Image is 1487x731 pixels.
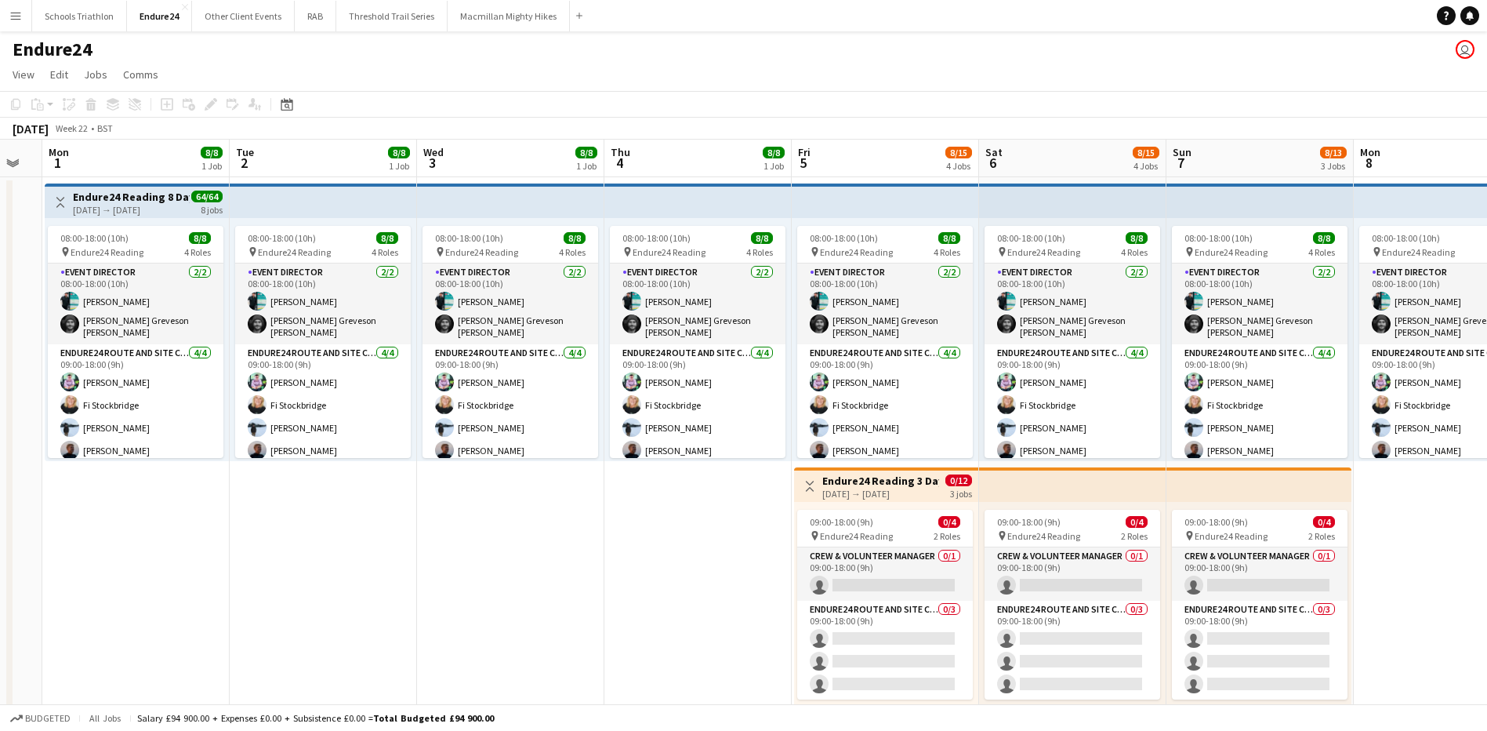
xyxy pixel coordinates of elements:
[13,121,49,136] div: [DATE]
[44,64,74,85] a: Edit
[6,64,41,85] a: View
[13,67,34,82] span: View
[336,1,448,31] button: Threshold Trail Series
[448,1,570,31] button: Macmillan Mighty Hikes
[192,1,295,31] button: Other Client Events
[52,122,91,134] span: Week 22
[25,713,71,724] span: Budgeted
[97,122,113,134] div: BST
[295,1,336,31] button: RAB
[137,712,494,724] div: Salary £94 900.00 + Expenses £0.00 + Subsistence £0.00 =
[117,64,165,85] a: Comms
[1456,40,1474,59] app-user-avatar: Liz Sutton
[84,67,107,82] span: Jobs
[50,67,68,82] span: Edit
[13,38,92,61] h1: Endure24
[127,1,192,31] button: Endure24
[86,712,124,724] span: All jobs
[123,67,158,82] span: Comms
[373,712,494,724] span: Total Budgeted £94 900.00
[32,1,127,31] button: Schools Triathlon
[8,710,73,727] button: Budgeted
[78,64,114,85] a: Jobs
